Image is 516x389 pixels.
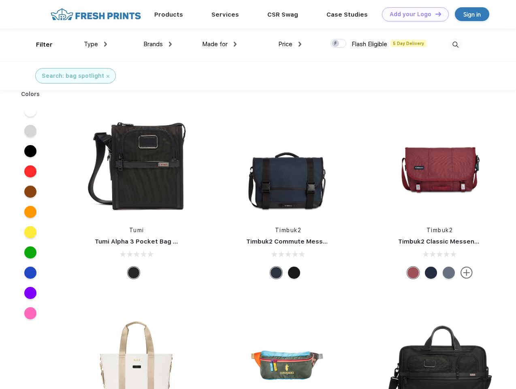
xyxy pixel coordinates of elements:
span: Made for [202,41,228,48]
img: dropdown.png [169,42,172,47]
div: Search: bag spotlight [42,72,104,80]
a: Timbuk2 Commute Messenger Bag [246,238,355,245]
img: dropdown.png [234,42,237,47]
div: Black [128,267,140,279]
img: more.svg [461,267,473,279]
img: filter_cancel.svg [107,75,109,78]
a: Tumi [129,227,144,233]
a: Timbuk2 [426,227,453,233]
img: desktop_search.svg [449,38,462,51]
div: Eco Nautical [270,267,282,279]
img: fo%20logo%202.webp [48,7,143,21]
span: Brands [143,41,163,48]
div: Eco Lightbeam [443,267,455,279]
div: Eco Black [288,267,300,279]
img: dropdown.png [299,42,301,47]
span: 5 Day Delivery [390,40,426,47]
span: Type [84,41,98,48]
div: Eco Nautical [425,267,437,279]
div: Add your Logo [390,11,431,18]
img: func=resize&h=266 [83,110,190,218]
img: func=resize&h=266 [234,110,342,218]
img: DT [435,12,441,16]
a: Sign in [455,7,489,21]
a: Products [154,11,183,18]
span: Flash Eligible [352,41,387,48]
span: Price [278,41,292,48]
div: Colors [15,90,46,98]
a: Timbuk2 [275,227,302,233]
a: Tumi Alpha 3 Pocket Bag Small [95,238,190,245]
img: func=resize&h=266 [386,110,494,218]
div: Eco Collegiate Red [407,267,419,279]
img: dropdown.png [104,42,107,47]
a: Timbuk2 Classic Messenger Bag [398,238,499,245]
div: Sign in [463,10,481,19]
div: Filter [36,40,53,49]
